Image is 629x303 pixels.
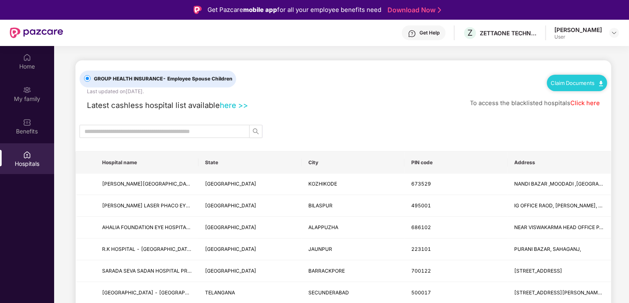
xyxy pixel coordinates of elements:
span: SECUNDERABAD [308,289,349,296]
a: here >> [220,101,248,110]
th: Address [508,151,611,174]
td: WEST BENGAL [198,260,301,282]
td: KOZHIKODE [302,174,405,195]
span: SARADA SEVA SADAN HOSPITAL PRIVATE LIMITED - [GEOGRAPHIC_DATA] [102,268,278,274]
span: [GEOGRAPHIC_DATA] [205,246,256,252]
img: New Pazcare Logo [10,28,63,38]
a: Download Now [387,6,439,14]
span: BARRACKPORE [308,268,345,274]
span: AHALIA FOUNDATION EYE HOSPITAL - CHANGANACHERRY [102,224,243,230]
img: svg+xml;base64,PHN2ZyBpZD0iSG9tZSIgeG1sbnM9Imh0dHA6Ly93d3cudzMub3JnLzIwMDAvc3ZnIiB3aWR0aD0iMjAiIG... [23,53,31,62]
span: [PERSON_NAME][GEOGRAPHIC_DATA] - [GEOGRAPHIC_DATA] [102,181,251,187]
td: 40(114) , BARASAT ROAD , BARRACKPORE , PINCODE - 700122 [508,260,611,282]
td: NEAR VISWAKARMA HEAD OFFICE PANACHIKKAVU PO [508,217,611,239]
td: JAUNPUR [302,239,405,260]
a: Claim Documents [551,80,603,86]
span: GROUP HEALTH INSURANCE [91,75,236,83]
span: 500017 [411,289,431,296]
div: Get Pazcare for all your employee benefits need [207,5,381,15]
td: ALAPPUZHA [302,217,405,239]
td: NANDI BAZAR ,MOODADI ,KOZHIKODE.673529 [508,174,611,195]
span: TELANGANA [205,289,235,296]
span: 686102 [411,224,431,230]
span: BILASPUR [308,202,333,209]
td: KERALA [198,217,301,239]
td: KERALA [198,174,301,195]
span: [GEOGRAPHIC_DATA] [205,224,256,230]
span: 673529 [411,181,431,187]
div: Last updated on [DATE] . [87,87,144,95]
img: svg+xml;base64,PHN2ZyB4bWxucz0iaHR0cDovL3d3dy53My5vcmcvMjAwMC9zdmciIHdpZHRoPSIxMC40IiBoZWlnaHQ9Ij... [599,81,603,86]
td: R.K HOSPITAL - JAUNPUR [96,239,198,260]
td: UTTAR PRADESH [198,239,301,260]
span: 700122 [411,268,431,274]
td: ASHIRWAD LASER PHACO EYE HOSPITAL - BILASPUR [96,195,198,217]
th: PIN code [405,151,508,174]
span: 495001 [411,202,431,209]
th: City [302,151,405,174]
span: 223101 [411,246,431,252]
td: AHALIA FOUNDATION EYE HOSPITAL - CHANGANACHERRY [96,217,198,239]
img: svg+xml;base64,PHN2ZyBpZD0iRHJvcGRvd24tMzJ4MzIiIHhtbG5zPSJodHRwOi8vd3d3LnczLm9yZy8yMDAwL3N2ZyIgd2... [611,30,618,36]
td: BILASPUR [302,195,405,217]
span: R.K HOSPITAL - [GEOGRAPHIC_DATA] [102,246,192,252]
td: SARADA SEVA SADAN HOSPITAL PRIVATE LIMITED - BARRACKPORE [96,260,198,282]
th: Hospital name [96,151,198,174]
span: Address [515,159,604,166]
span: Z [467,28,473,38]
td: IG OFFICE RAOD, NEHRU CHOWK, NEAR APPEX BANK, [508,195,611,217]
span: ALAPPUZHA [308,224,338,230]
span: Latest cashless hospital list available [87,101,220,110]
td: PURANI BAZAR, SAHAGANJ, [508,239,611,260]
th: State [198,151,301,174]
span: [GEOGRAPHIC_DATA] - [GEOGRAPHIC_DATA] [102,289,210,296]
span: To access the blacklisted hospitals [470,99,570,107]
img: svg+xml;base64,PHN2ZyBpZD0iQmVuZWZpdHMiIHhtbG5zPSJodHRwOi8vd3d3LnczLm9yZy8yMDAwL3N2ZyIgd2lkdGg9Ij... [23,118,31,126]
span: - Employee Spouse Children [163,76,232,82]
a: Click here [570,99,600,107]
span: [GEOGRAPHIC_DATA] [205,181,256,187]
div: Get Help [419,30,440,36]
span: Hospital name [102,159,192,166]
img: Stroke [438,6,441,14]
span: [GEOGRAPHIC_DATA] [205,202,256,209]
img: svg+xml;base64,PHN2ZyB3aWR0aD0iMjAiIGhlaWdodD0iMjAiIHZpZXdCb3g9IjAgMCAyMCAyMCIgZmlsbD0ibm9uZSIgeG... [23,86,31,94]
span: [STREET_ADDRESS][PERSON_NAME] - [515,289,608,296]
td: CHHATTISGARH [198,195,301,217]
button: search [249,125,262,138]
div: User [554,34,602,40]
span: KOZHIKODE [308,181,337,187]
span: [GEOGRAPHIC_DATA] [205,268,256,274]
span: [PERSON_NAME] LASER PHACO EYE HOSPITAL - BILASPUR [102,202,244,209]
strong: mobile app [243,6,277,14]
span: JAUNPUR [308,246,332,252]
div: ZETTAONE TECHNOLOGIES INDIA PRIVATE LIMITED [480,29,537,37]
td: BARRACKPORE [302,260,405,282]
img: svg+xml;base64,PHN2ZyBpZD0iSG9zcGl0YWxzIiB4bWxucz0iaHR0cDovL3d3dy53My5vcmcvMjAwMC9zdmciIHdpZHRoPS... [23,151,31,159]
div: [PERSON_NAME] [554,26,602,34]
img: Logo [194,6,202,14]
img: svg+xml;base64,PHN2ZyBpZD0iSGVscC0zMngzMiIgeG1sbnM9Imh0dHA6Ly93d3cudzMub3JnLzIwMDAvc3ZnIiB3aWR0aD... [408,30,416,38]
span: search [250,128,262,135]
span: [STREET_ADDRESS] [515,268,563,274]
span: PURANI BAZAR, SAHAGANJ, [515,246,581,252]
td: SAHANI HOSPITAL - KOZHIKODE [96,174,198,195]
